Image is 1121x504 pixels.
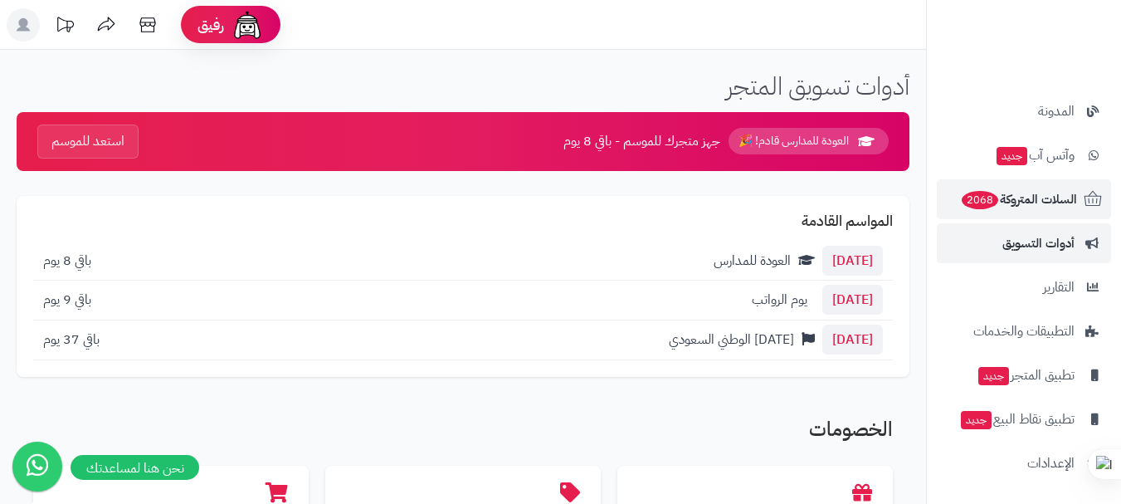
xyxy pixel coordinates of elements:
span: التقارير [1043,276,1075,299]
a: الإعدادات [937,443,1111,483]
a: أدوات التسويق [937,223,1111,263]
span: باقي 37 يوم [43,330,100,350]
span: جديد [978,367,1009,385]
span: أدوات التسويق [1002,232,1075,255]
a: السلات المتروكة2068 [937,179,1111,219]
span: العودة للمدارس قادم! 🎉 [729,128,889,154]
a: تطبيق نقاط البيعجديد [937,399,1111,439]
span: باقي 9 يوم [43,290,91,310]
span: وآتس آب [995,144,1075,167]
span: [DATE] [822,285,883,315]
img: ai-face.png [231,8,264,42]
h2: الخصومات [33,418,893,448]
span: تطبيق نقاط البيع [959,408,1075,431]
span: [DATE] الوطني السعودي [669,330,794,350]
span: جهز متجرك للموسم - باقي 8 يوم [563,132,720,151]
a: التقارير [937,267,1111,307]
a: تطبيق المتجرجديد [937,355,1111,395]
span: 2068 [962,191,998,209]
span: التطبيقات والخدمات [973,320,1075,343]
span: تطبيق المتجر [977,364,1075,387]
span: السلات المتروكة [960,188,1077,211]
span: [DATE] [822,325,883,355]
a: المدونة [937,91,1111,131]
a: تحديثات المنصة [44,8,85,46]
button: استعد للموسم [37,125,139,159]
span: الإعدادات [1027,452,1075,475]
span: جديد [961,411,992,429]
span: [DATE] [822,246,883,276]
span: جديد [997,147,1027,165]
h2: المواسم القادمة [33,213,893,229]
a: التطبيقات والخدمات [937,311,1111,351]
span: يوم الرواتب [752,290,807,310]
span: رفيق [197,15,224,35]
h1: أدوات تسويق المتجر [726,72,909,100]
a: وآتس آبجديد [937,135,1111,175]
span: باقي 8 يوم [43,251,91,271]
span: العودة للمدارس [714,251,791,271]
span: المدونة [1038,100,1075,123]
